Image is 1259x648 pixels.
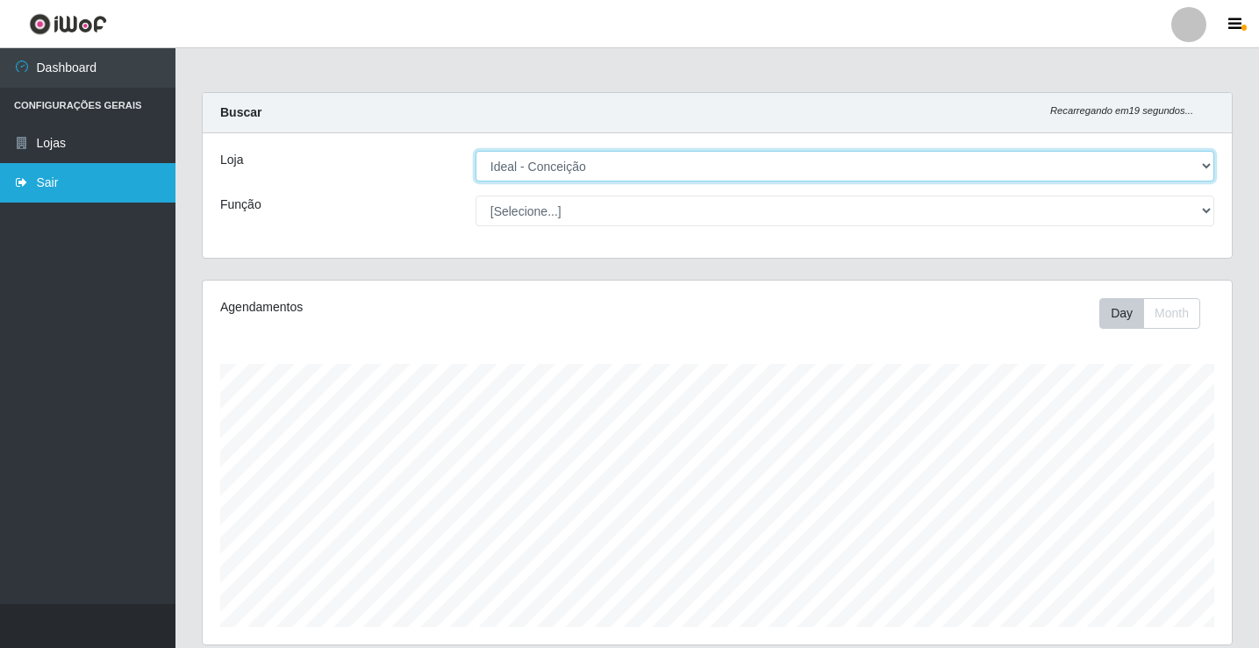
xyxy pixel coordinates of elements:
[1143,298,1200,329] button: Month
[29,13,107,35] img: CoreUI Logo
[220,105,261,119] strong: Buscar
[1050,105,1193,116] i: Recarregando em 19 segundos...
[220,298,619,317] div: Agendamentos
[1099,298,1214,329] div: Toolbar with button groups
[1099,298,1144,329] button: Day
[1099,298,1200,329] div: First group
[220,196,261,214] label: Função
[220,151,243,169] label: Loja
